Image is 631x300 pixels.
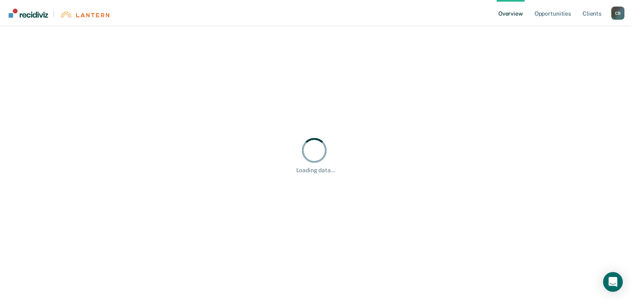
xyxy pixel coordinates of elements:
div: C B [611,7,624,20]
img: Lantern [60,12,109,18]
button: Profile dropdown button [611,7,624,20]
div: Open Intercom Messenger [603,272,623,292]
span: | [48,11,60,18]
div: Loading data... [296,167,335,174]
img: Recidiviz [9,9,48,18]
